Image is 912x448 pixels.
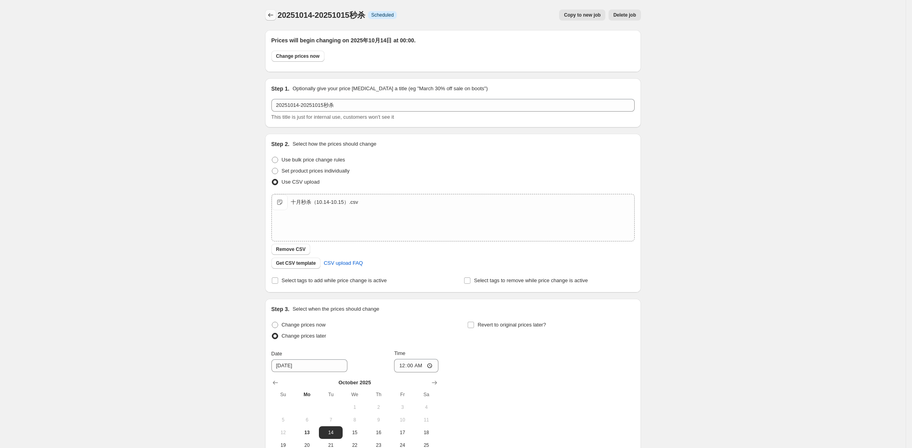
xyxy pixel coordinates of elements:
span: 15 [346,429,363,436]
span: Su [275,391,292,398]
th: Saturday [414,388,438,401]
span: 6 [298,417,316,423]
span: 11 [417,417,435,423]
span: 4 [417,404,435,410]
button: Show next month, November 2025 [429,377,440,388]
th: Thursday [367,388,391,401]
button: Thursday October 9 2025 [367,414,391,426]
span: 5 [275,417,292,423]
span: Date [271,351,282,357]
span: Get CSV template [276,260,316,266]
button: Thursday October 16 2025 [367,426,391,439]
p: Select when the prices should change [292,305,379,313]
button: Tuesday October 14 2025 [319,426,343,439]
button: Friday October 17 2025 [391,426,414,439]
a: CSV upload FAQ [319,257,368,270]
span: 9 [370,417,387,423]
h2: Step 1. [271,85,290,93]
button: Monday October 6 2025 [295,414,319,426]
span: This title is just for internal use, customers won't see it [271,114,394,120]
button: Friday October 3 2025 [391,401,414,414]
span: CSV upload FAQ [324,259,363,267]
span: 17 [394,429,411,436]
span: 1 [346,404,363,410]
span: 16 [370,429,387,436]
button: Saturday October 11 2025 [414,414,438,426]
span: Use CSV upload [282,179,320,185]
span: 7 [322,417,339,423]
h2: Step 2. [271,140,290,148]
span: 2 [370,404,387,410]
span: Delete job [613,12,636,18]
button: Price change jobs [265,9,276,21]
button: Sunday October 12 2025 [271,426,295,439]
span: Set product prices individually [282,168,350,174]
span: Remove CSV [276,246,306,252]
span: Mo [298,391,316,398]
button: Tuesday October 7 2025 [319,414,343,426]
button: Today Monday October 13 2025 [295,426,319,439]
th: Sunday [271,388,295,401]
span: Change prices later [282,333,326,339]
span: Scheduled [371,12,394,18]
span: 8 [346,417,363,423]
span: 3 [394,404,411,410]
span: Use bulk price change rules [282,157,345,163]
th: Wednesday [343,388,366,401]
span: 13 [298,429,316,436]
span: Tu [322,391,339,398]
span: 18 [417,429,435,436]
span: Sa [417,391,435,398]
span: 20251014-20251015秒杀 [278,11,365,19]
span: Select tags to remove while price change is active [474,277,588,283]
span: Select tags to add while price change is active [282,277,387,283]
span: 10 [394,417,411,423]
span: Revert to original prices later? [478,322,546,328]
h2: Prices will begin changing on 2025年10月14日 at 00:00. [271,36,635,44]
p: Select how the prices should change [292,140,376,148]
span: Change prices now [282,322,326,328]
button: Remove CSV [271,244,311,255]
button: Saturday October 4 2025 [414,401,438,414]
span: Fr [394,391,411,398]
button: Copy to new job [559,9,605,21]
p: Optionally give your price [MEDICAL_DATA] a title (eg "March 30% off sale on boots") [292,85,487,93]
span: 12 [275,429,292,436]
button: Thursday October 2 2025 [367,401,391,414]
th: Friday [391,388,414,401]
button: Show previous month, September 2025 [270,377,281,388]
button: Get CSV template [271,258,321,269]
input: 30% off holiday sale [271,99,635,112]
button: Change prices now [271,51,324,62]
button: Friday October 10 2025 [391,414,414,426]
span: We [346,391,363,398]
div: 十月秒杀（10.14-10.15）.csv [291,198,358,206]
button: Saturday October 18 2025 [414,426,438,439]
th: Monday [295,388,319,401]
span: Time [394,350,405,356]
button: Delete job [609,9,641,21]
button: Wednesday October 1 2025 [343,401,366,414]
input: 10/13/2025 [271,359,347,372]
button: Sunday October 5 2025 [271,414,295,426]
span: Change prices now [276,53,320,59]
span: Th [370,391,387,398]
button: Wednesday October 8 2025 [343,414,366,426]
span: 14 [322,429,339,436]
th: Tuesday [319,388,343,401]
span: Copy to new job [564,12,601,18]
h2: Step 3. [271,305,290,313]
input: 12:00 [394,359,438,372]
button: Wednesday October 15 2025 [343,426,366,439]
